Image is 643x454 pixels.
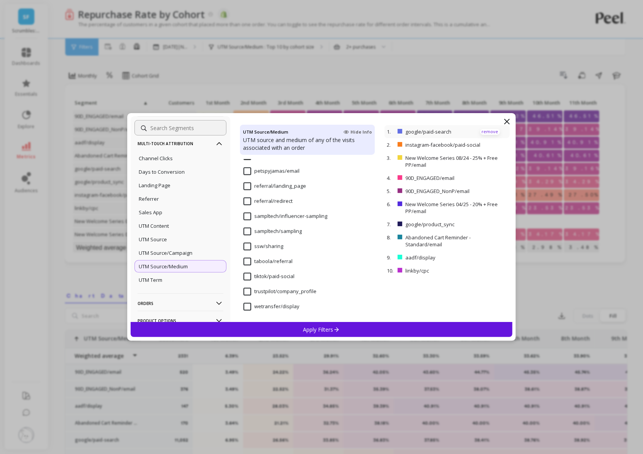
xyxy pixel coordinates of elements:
[387,234,395,241] p: 8.
[405,201,507,215] p: New Welcome Series 04/25 - 20% + Free PP/email
[387,128,395,135] p: 1.
[139,168,185,175] p: Days to Conversion
[387,188,395,195] p: 5.
[138,134,223,153] p: Multi-Touch Attribution
[138,311,223,330] p: Product Options
[405,234,507,248] p: Abandoned Cart Reminder - Standard/email
[243,288,316,295] span: trustpilot/company_profile
[387,154,395,161] p: 3.
[480,129,500,135] p: remove
[139,209,162,216] p: Sales App
[405,174,481,181] p: 90D_ENGAGED/email
[139,263,188,270] p: UTM Source/Medium
[243,227,302,235] span: sampltech/sampling
[405,254,471,261] p: aadf/display
[243,257,293,265] span: taboola/referral
[405,141,494,148] p: instagram-facebook/paid-social
[243,167,299,175] span: petspyjamas/email
[405,221,481,228] p: google/product_sync
[138,293,223,313] p: Orders
[405,154,507,168] p: New Welcome Series 08/24 - 25% + Free PP/email
[243,242,283,250] span: ssw/sharing
[387,201,395,208] p: 6.
[139,236,167,243] p: UTM Source
[387,267,395,274] p: 10.
[139,182,170,189] p: Landing Page
[243,128,288,136] h4: UTM Source/Medium
[139,249,192,256] p: UTM Source/Campaign
[243,303,299,310] span: wetransfer/display
[138,116,223,136] p: Customers
[243,273,294,280] span: tiktok/paid-social
[387,254,395,261] p: 9.
[303,326,340,333] p: Apply Filters
[139,222,169,229] p: UTM Content
[139,155,173,162] p: Channel Clicks
[344,129,372,135] span: Hide Info
[243,182,306,190] span: referral/landing_page
[134,120,226,136] input: Search Segments
[405,267,468,274] p: linkby/cpc
[243,212,327,220] span: sampltech/influencer-sampling
[405,188,488,195] p: 90D_ENGAGED_NonP/email
[387,221,395,228] p: 7.
[139,276,162,283] p: UTM Term
[387,174,395,181] p: 4.
[243,136,372,152] p: UTM source and medium of any of the visits associated with an order
[243,197,293,205] span: referral/redirect
[405,128,479,135] p: google/paid-search
[387,141,395,148] p: 2.
[139,195,159,202] p: Referrer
